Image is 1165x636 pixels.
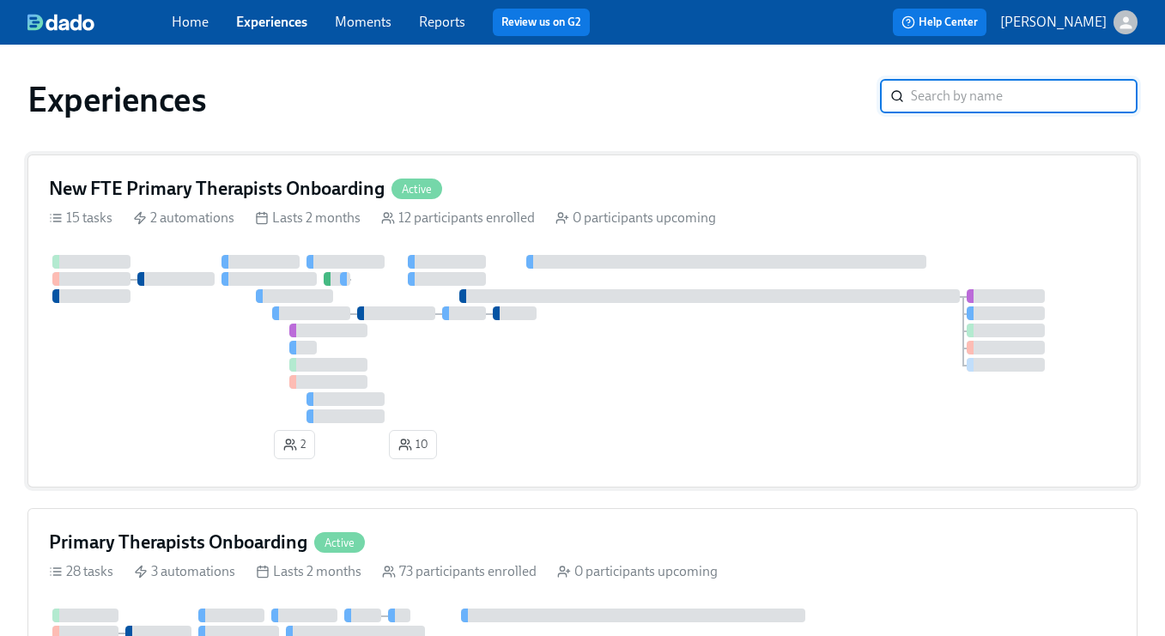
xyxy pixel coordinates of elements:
[911,79,1138,113] input: Search by name
[389,430,437,459] button: 10
[172,14,209,30] a: Home
[493,9,590,36] button: Review us on G2
[49,176,385,202] h4: New FTE Primary Therapists Onboarding
[49,530,307,555] h4: Primary Therapists Onboarding
[901,14,978,31] span: Help Center
[391,183,442,196] span: Active
[27,79,207,120] h1: Experiences
[274,430,315,459] button: 2
[501,14,581,31] a: Review us on G2
[27,14,94,31] img: dado
[893,9,986,36] button: Help Center
[134,562,235,581] div: 3 automations
[27,154,1138,488] a: New FTE Primary Therapists OnboardingActive15 tasks 2 automations Lasts 2 months 12 participants ...
[49,562,113,581] div: 28 tasks
[133,209,234,227] div: 2 automations
[419,14,465,30] a: Reports
[557,562,718,581] div: 0 participants upcoming
[382,562,537,581] div: 73 participants enrolled
[256,562,361,581] div: Lasts 2 months
[27,14,172,31] a: dado
[49,209,112,227] div: 15 tasks
[398,436,428,453] span: 10
[1000,13,1107,32] p: [PERSON_NAME]
[236,14,307,30] a: Experiences
[555,209,716,227] div: 0 participants upcoming
[1000,10,1138,34] button: [PERSON_NAME]
[255,209,361,227] div: Lasts 2 months
[283,436,306,453] span: 2
[314,536,365,549] span: Active
[335,14,391,30] a: Moments
[381,209,535,227] div: 12 participants enrolled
